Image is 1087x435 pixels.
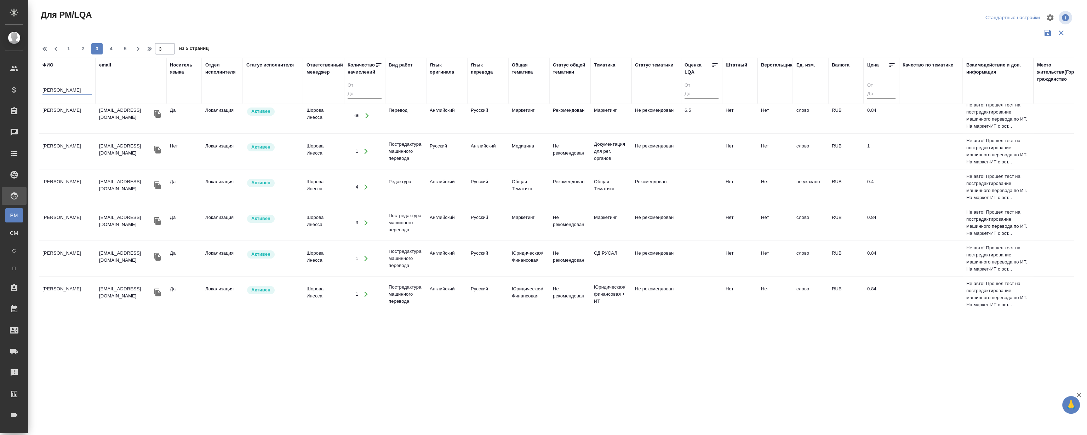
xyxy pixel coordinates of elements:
[152,180,163,191] button: Скопировать
[385,137,426,166] td: Постредактура машинного перевода
[5,244,23,258] a: С
[508,103,549,128] td: Маркетинг
[120,45,131,52] span: 5
[864,246,899,271] td: 0.84
[828,210,864,235] td: RUB
[722,103,757,128] td: Нет
[303,139,344,164] td: Шорова Инесса
[1059,11,1074,24] span: Посмотреть информацию
[757,103,793,128] td: Нет
[39,246,96,271] td: [PERSON_NAME]
[389,62,413,69] div: Вид работ
[828,103,864,128] td: RUB
[590,210,631,235] td: Маркетинг
[99,107,152,121] p: [EMAIL_ADDRESS][DOMAIN_NAME]
[467,175,508,199] td: Русский
[166,210,202,235] td: Да
[508,139,549,164] td: Медицина
[251,179,270,186] p: Активен
[202,175,243,199] td: Локализация
[635,62,673,69] div: Статус тематики
[722,175,757,199] td: Нет
[549,103,590,128] td: Рекомендован
[359,251,373,266] button: Открыть работы
[685,107,719,114] div: Перевод неплохой, но ошибки есть. Только под редактора.
[471,62,505,76] div: Язык перевода
[467,282,508,307] td: Русский
[685,81,719,90] input: От
[9,212,19,219] span: PM
[467,103,508,128] td: Русский
[426,103,467,128] td: Английский
[9,265,19,272] span: П
[1062,396,1080,414] button: 🙏
[99,214,152,228] p: [EMAIL_ADDRESS][DOMAIN_NAME]
[796,62,815,69] div: Ед. изм.
[63,43,74,54] button: 1
[39,103,96,128] td: [PERSON_NAME]
[39,282,96,307] td: [PERSON_NAME]
[360,109,374,123] button: Открыть работы
[99,62,111,69] div: email
[722,210,757,235] td: Нет
[631,282,681,307] td: Не рекомендован
[246,143,299,152] div: Рядовой исполнитель: назначай с учетом рейтинга
[120,43,131,54] button: 5
[685,90,719,99] input: До
[359,180,373,195] button: Открыть работы
[5,226,23,240] a: CM
[590,280,631,308] td: Юридическая/финансовая + ИТ
[793,139,828,164] td: слово
[152,109,163,119] button: Скопировать
[202,282,243,307] td: Локализация
[512,62,546,76] div: Общая тематика
[385,209,426,237] td: Постредактура машинного перевода
[9,230,19,237] span: CM
[251,215,270,222] p: Активен
[359,144,373,159] button: Открыть работы
[508,210,549,235] td: Маркетинг
[356,184,358,191] div: 4
[166,139,202,164] td: Нет
[631,103,681,128] td: Не рекомендован
[5,261,23,275] a: П
[867,62,879,69] div: Цена
[63,45,74,52] span: 1
[631,246,681,271] td: Не рекомендован
[202,246,243,271] td: Локализация
[39,9,92,21] span: Для PM/LQA
[864,282,899,307] td: 0.84
[549,246,590,271] td: Не рекомендован
[385,103,426,128] td: Перевод
[757,282,793,307] td: Нет
[549,139,590,164] td: Не рекомендован
[99,285,152,300] p: [EMAIL_ADDRESS][DOMAIN_NAME]
[966,280,1030,308] p: Не авто! Прошел тест на постредактирование машинного перевода по ИТ. На маркет-ИТ с ост...
[303,210,344,235] td: Шорова Инесса
[166,175,202,199] td: Да
[864,175,899,199] td: 0.4
[793,103,828,128] td: слово
[205,62,239,76] div: Отдел исполнителя
[426,175,467,199] td: Английский
[39,139,96,164] td: [PERSON_NAME]
[508,246,549,271] td: Юридическая/Финансовая
[590,137,631,166] td: Документация для рег. органов
[246,107,299,116] div: Рядовой исполнитель: назначай с учетом рейтинга
[426,139,467,164] td: Русский
[430,62,464,76] div: Язык оригинала
[303,175,344,199] td: Шорова Инесса
[685,62,711,76] div: Оценка LQA
[426,210,467,235] td: Английский
[307,62,343,76] div: Ответственный менеджер
[152,251,163,262] button: Скопировать
[202,139,243,164] td: Локализация
[99,143,152,157] p: [EMAIL_ADDRESS][DOMAIN_NAME]
[867,81,896,90] input: От
[356,291,358,298] div: 1
[966,101,1030,130] p: Не авто! Прошел тест на постредактирование машинного перевода по ИТ. На маркет-ИТ с ост...
[722,246,757,271] td: Нет
[246,178,299,188] div: Рядовой исполнитель: назначай с учетом рейтинга
[631,175,681,199] td: Рекомендован
[246,285,299,295] div: Рядовой исполнитель: назначай с учетом рейтинга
